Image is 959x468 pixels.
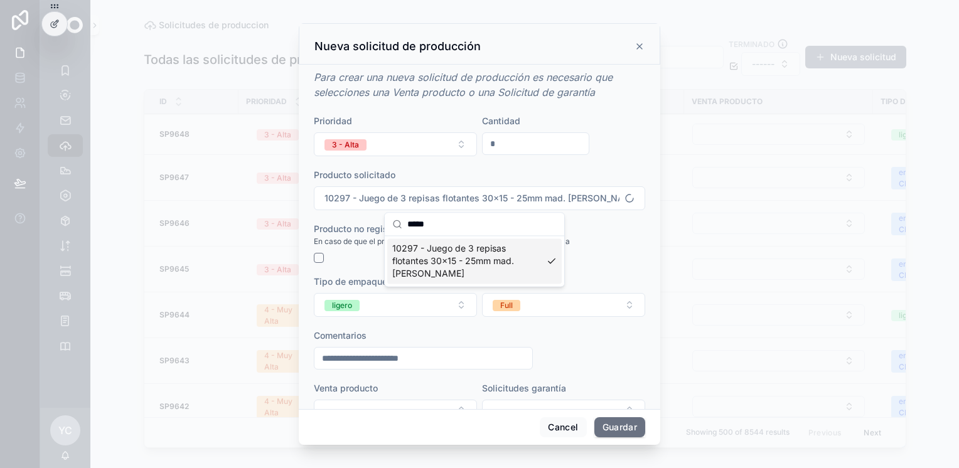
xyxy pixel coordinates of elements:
span: 10297 - Juego de 3 repisas flotantes 30x15 - 25mm mad. [PERSON_NAME] [392,242,542,280]
em: Para crear una nueva solicitud de producción es necesario que selecciones una Venta producto o un... [314,71,613,98]
button: Select Button [482,293,645,317]
div: Suggestions [385,236,564,286]
button: Cancel [540,417,586,437]
span: Tipo de empaque [314,276,387,287]
button: Select Button [314,400,477,421]
span: Producto solicitado [314,169,395,180]
button: Select Button [314,132,477,156]
button: Select Button [314,186,645,210]
h3: Nueva solicitud de producción [314,39,481,54]
div: 3 - Alta [332,139,359,151]
button: Guardar [594,417,645,437]
span: Comentarios [314,330,367,341]
span: Cantidad [482,115,520,126]
span: En caso de que el producto no esté en la lista anterior, marca esta casilla [314,237,570,247]
div: ligero [332,300,352,311]
span: Producto no registrado [314,223,410,234]
span: Solicitudes garantía [482,383,566,393]
div: Full [500,300,513,311]
button: Select Button [482,400,645,421]
span: Prioridad [314,115,352,126]
span: Venta producto [314,383,378,393]
span: 10297 - Juego de 3 repisas flotantes 30x15 - 25mm mad. [PERSON_NAME] [324,192,619,205]
button: Select Button [314,293,477,317]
